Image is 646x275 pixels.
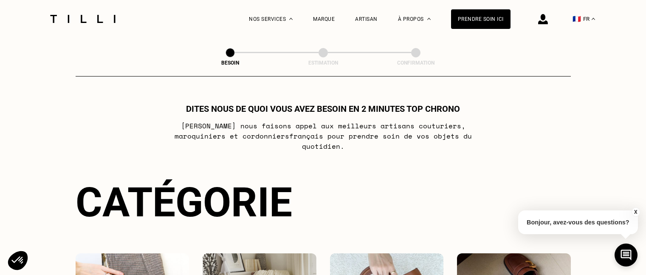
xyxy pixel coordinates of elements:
[373,60,458,66] div: Confirmation
[188,60,273,66] div: Besoin
[355,16,378,22] a: Artisan
[47,15,118,23] img: Logo du service de couturière Tilli
[289,18,293,20] img: Menu déroulant
[592,18,595,20] img: menu déroulant
[155,121,491,151] p: [PERSON_NAME] nous faisons appel aux meilleurs artisans couturiers , maroquiniers et cordonniers ...
[427,18,431,20] img: Menu déroulant à propos
[573,15,581,23] span: 🇫🇷
[538,14,548,24] img: icône connexion
[281,60,366,66] div: Estimation
[313,16,335,22] a: Marque
[631,207,640,217] button: X
[451,9,511,29] a: Prendre soin ici
[518,210,638,234] p: Bonjour, avez-vous des questions?
[76,179,571,226] div: Catégorie
[186,104,460,114] h1: Dites nous de quoi vous avez besoin en 2 minutes top chrono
